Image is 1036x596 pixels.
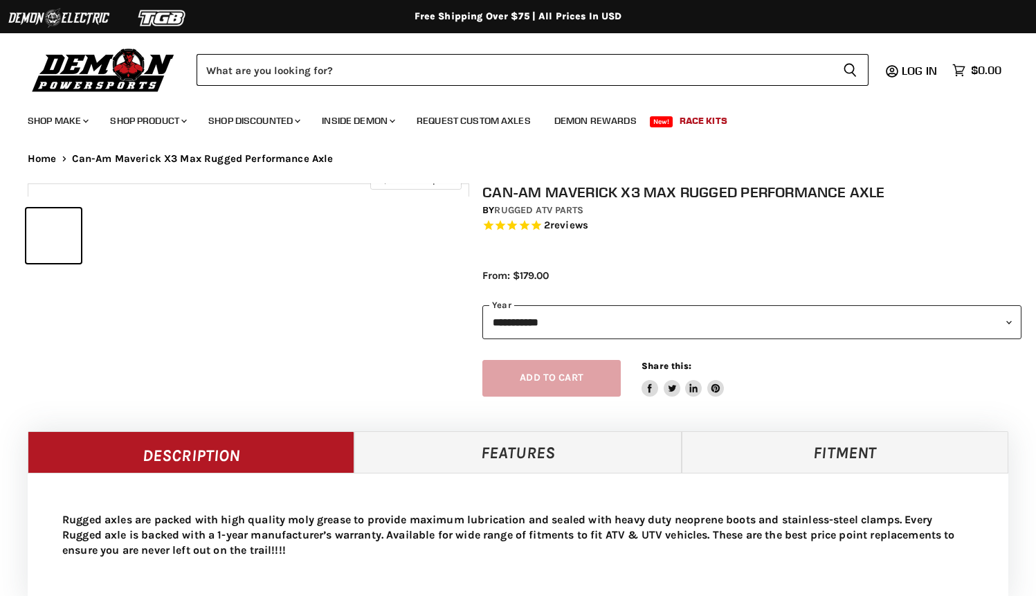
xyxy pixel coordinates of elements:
p: Rugged axles are packed with high quality moly grease to provide maximum lubrication and sealed w... [62,512,974,558]
span: $0.00 [971,64,1001,77]
button: Search [832,54,869,86]
span: reviews [550,219,588,231]
form: Product [197,54,869,86]
a: Race Kits [669,107,738,135]
input: Search [197,54,832,86]
span: Share this: [642,361,691,371]
span: Rated 5.0 out of 5 stars 2 reviews [482,219,1021,233]
a: Request Custom Axles [406,107,541,135]
a: $0.00 [945,60,1008,80]
select: year [482,305,1021,339]
a: Features [354,431,681,473]
span: New! [650,116,673,127]
button: IMAGE thumbnail [26,208,81,263]
a: Inside Demon [311,107,403,135]
a: Demon Rewards [544,107,647,135]
a: Fitment [682,431,1008,473]
span: 2 reviews [544,219,588,231]
div: by [482,203,1021,218]
img: Demon Electric Logo 2 [7,5,111,31]
span: Log in [902,64,937,78]
a: Shop Make [17,107,97,135]
a: Shop Product [100,107,195,135]
span: Can-Am Maverick X3 Max Rugged Performance Axle [72,153,334,165]
a: Description [28,431,354,473]
h1: Can-Am Maverick X3 Max Rugged Performance Axle [482,183,1021,201]
ul: Main menu [17,101,998,135]
img: Demon Powersports [28,45,179,94]
a: Rugged ATV Parts [494,204,583,216]
img: TGB Logo 2 [111,5,215,31]
a: Log in [896,64,945,77]
aside: Share this: [642,360,724,397]
a: Shop Discounted [198,107,309,135]
span: From: $179.00 [482,269,549,282]
span: Click to expand [377,174,454,185]
a: Home [28,153,57,165]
